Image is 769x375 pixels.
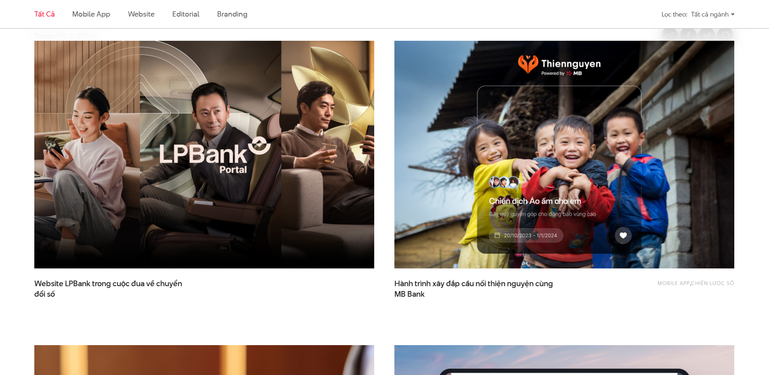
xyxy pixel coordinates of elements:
a: Chiến lược số [691,279,734,287]
img: LPBank portal [34,41,374,268]
a: Hành trình xây đắp cầu nối thiện nguyện cùngMB Bank [394,279,556,299]
a: Mobile app [72,9,110,19]
a: Branding [217,9,247,19]
span: Website LPBank trong cuộc đua về chuyển [34,279,196,299]
div: Tất cả ngành [691,7,735,21]
div: , [598,279,734,295]
span: MB Bank [394,289,425,300]
img: thumb [394,41,734,268]
span: Hành trình xây đắp cầu nối thiện nguyện cùng [394,279,556,299]
a: Tất cả [34,9,54,19]
span: đổi số [34,289,55,300]
a: Editorial [172,9,199,19]
div: Lọc theo: [662,7,687,21]
a: Mobile app [658,279,690,287]
a: Website [128,9,155,19]
a: Website LPBank trong cuộc đua về chuyểnđổi số [34,279,196,299]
